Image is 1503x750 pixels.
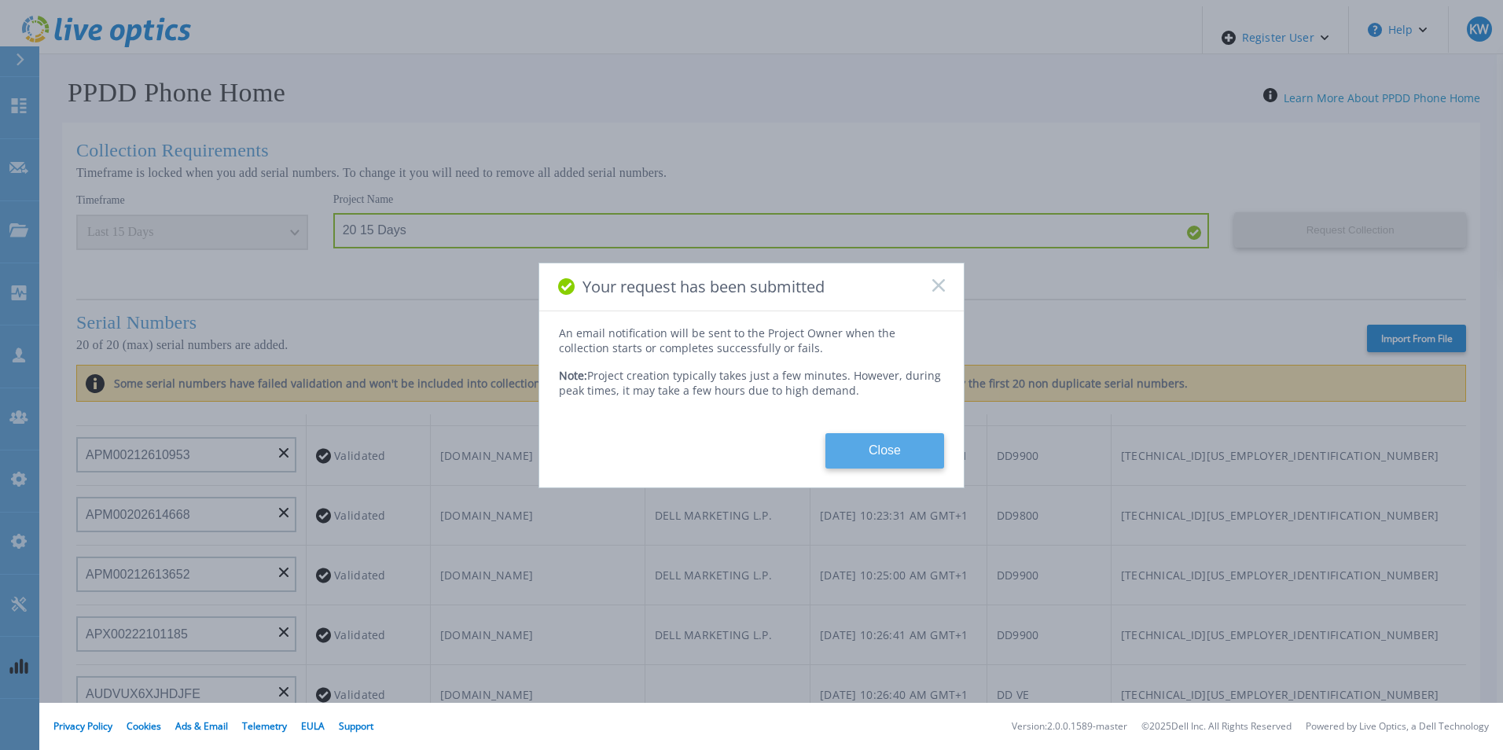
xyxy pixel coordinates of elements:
a: Privacy Policy [53,719,112,733]
li: Powered by Live Optics, a Dell Technology [1306,722,1489,732]
a: Ads & Email [175,719,228,733]
a: Cookies [127,719,161,733]
div: Project creation typically takes just a few minutes. However, during peak times, it may take a fe... [559,355,944,398]
li: © 2025 Dell Inc. All Rights Reserved [1141,722,1292,732]
li: Version: 2.0.0.1589-master [1012,722,1127,732]
span: Your request has been submitted [582,276,825,297]
button: Close [825,433,944,469]
a: Support [339,719,373,733]
a: EULA [301,719,325,733]
div: An email notification will be sent to the Project Owner when the collection starts or completes s... [559,325,944,355]
span: Note: [559,368,587,383]
a: Telemetry [242,719,287,733]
